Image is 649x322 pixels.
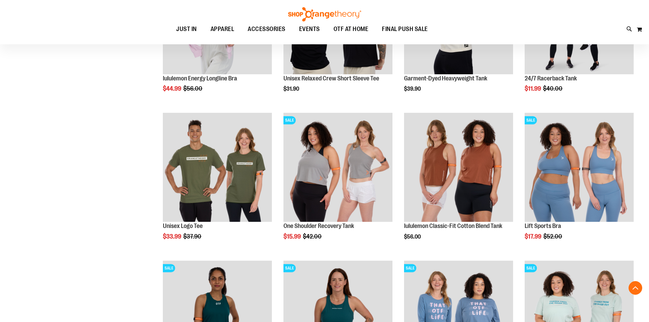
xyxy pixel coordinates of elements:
[525,85,542,92] span: $11.99
[248,21,285,37] span: ACCESSORIES
[163,113,272,222] img: Unisex Logo Tee
[169,21,204,37] a: JUST IN
[629,281,642,295] button: Back To Top
[163,264,175,272] span: SALE
[183,85,203,92] span: $56.00
[241,21,292,37] a: ACCESSORIES
[163,113,272,223] a: Unisex Logo Tee
[283,116,296,124] span: SALE
[404,113,513,222] img: lululemon Classic-Fit Cotton Blend Tank
[404,113,513,223] a: lululemon Classic-Fit Cotton Blend Tank
[283,86,300,92] span: $31.90
[163,223,203,229] a: Unisex Logo Tee
[176,21,197,37] span: JUST IN
[525,113,634,222] img: Main of 2024 Covention Lift Sports Bra
[525,233,542,240] span: $17.99
[163,85,182,92] span: $44.99
[280,109,396,257] div: product
[375,21,435,37] a: FINAL PUSH SALE
[543,233,563,240] span: $52.00
[525,75,577,82] a: 24/7 Racerback Tank
[525,113,634,223] a: Main of 2024 Covention Lift Sports BraSALE
[521,109,637,257] div: product
[299,21,320,37] span: EVENTS
[287,7,362,21] img: Shop Orangetheory
[404,234,422,240] span: $56.00
[283,233,302,240] span: $15.99
[404,75,487,82] a: Garment-Dyed Heavyweight Tank
[159,109,275,257] div: product
[525,116,537,124] span: SALE
[303,233,323,240] span: $42.00
[404,264,416,272] span: SALE
[382,21,428,37] span: FINAL PUSH SALE
[525,264,537,272] span: SALE
[283,223,354,229] a: One Shoulder Recovery Tank
[543,85,563,92] span: $40.00
[283,113,392,223] a: Main view of One Shoulder Recovery TankSALE
[204,21,241,37] a: APPAREL
[211,21,234,37] span: APPAREL
[283,75,379,82] a: Unisex Relaxed Crew Short Sleeve Tee
[283,264,296,272] span: SALE
[163,233,182,240] span: $33.99
[404,86,422,92] span: $39.90
[163,75,237,82] a: lululemon Energy Longline Bra
[404,223,502,229] a: lululemon Classic-Fit Cotton Blend Tank
[334,21,369,37] span: OTF AT HOME
[283,113,392,222] img: Main view of One Shoulder Recovery Tank
[183,233,202,240] span: $37.90
[327,21,375,37] a: OTF AT HOME
[525,223,561,229] a: Lift Sports Bra
[292,21,327,37] a: EVENTS
[401,109,516,257] div: product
